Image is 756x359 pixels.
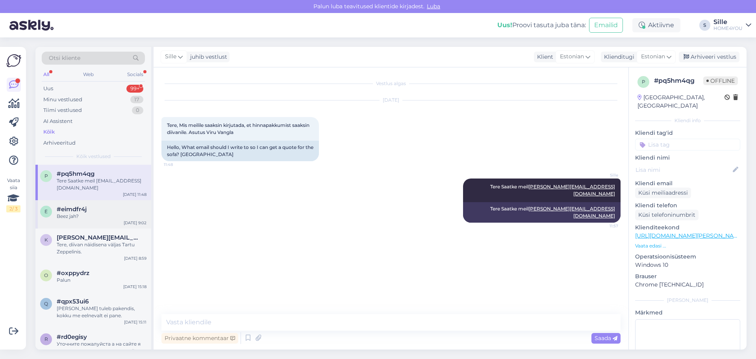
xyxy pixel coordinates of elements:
[635,154,740,162] p: Kliendi nimi
[632,18,680,32] div: Aktiivne
[713,25,743,32] div: HOME4YOU
[43,106,82,114] div: Tiimi vestlused
[49,54,80,62] span: Otsi kliente
[654,76,703,86] div: # pq5hm4qg
[123,192,146,197] div: [DATE] 11:48
[57,241,146,255] div: Tere, diivan näidisena väljas Tartu Zeppelinis.
[635,261,740,269] p: Windows 10
[44,237,48,243] span: k
[161,97,621,104] div: [DATE]
[124,319,146,325] div: [DATE] 15:11
[560,52,584,61] span: Estonian
[164,162,193,167] span: 11:48
[43,96,82,104] div: Minu vestlused
[635,179,740,188] p: Kliendi email
[589,223,618,229] span: 11:57
[636,166,731,174] input: Lisa nimi
[679,52,739,62] div: Arhiveeri vestlus
[123,284,146,290] div: [DATE] 15:18
[126,85,143,93] div: 99+
[161,80,621,87] div: Vestlus algas
[44,272,48,278] span: o
[6,205,20,212] div: 2 / 3
[57,234,139,241] span: kristina.savi93@gmail.com
[635,188,691,198] div: Küsi meiliaadressi
[635,297,740,304] div: [PERSON_NAME]
[57,340,146,355] div: Уточните пожалуйста а на сайте я могу сделать заказ с доставкой в [GEOGRAPHIC_DATA]?
[635,309,740,317] p: Märkmed
[57,213,146,220] div: Beez jah?
[130,96,143,104] div: 17
[703,76,738,85] span: Offline
[595,335,617,342] span: Saada
[641,52,665,61] span: Estonian
[43,139,76,147] div: Arhiveeritud
[124,220,146,226] div: [DATE] 9:02
[6,53,21,68] img: Askly Logo
[126,69,145,80] div: Socials
[82,69,95,80] div: Web
[635,117,740,124] div: Kliendi info
[490,184,615,197] span: Tere Saatke meil
[57,177,146,192] div: Tere Saatke meil [EMAIL_ADDRESS][DOMAIN_NAME]
[635,281,740,289] p: Chrome [TECHNICAL_ID]
[43,85,53,93] div: Uus
[57,333,87,340] span: #rd0egisy
[132,106,143,114] div: 0
[57,298,89,305] span: #qpx53ui6
[44,301,48,307] span: q
[699,20,710,31] div: S
[161,333,238,344] div: Privaatne kommentaar
[124,255,146,261] div: [DATE] 8:59
[637,93,724,110] div: [GEOGRAPHIC_DATA], [GEOGRAPHIC_DATA]
[165,52,176,61] span: Sille
[528,184,615,197] a: [PERSON_NAME][EMAIL_ADDRESS][DOMAIN_NAME]
[161,141,319,161] div: Hello, What email should I write to so I can get a quote for the sofa? [GEOGRAPHIC_DATA]
[57,277,146,284] div: Palun
[463,202,621,223] div: Tere Saatke meil
[635,272,740,281] p: Brauser
[528,206,615,219] a: [PERSON_NAME][EMAIL_ADDRESS][DOMAIN_NAME]
[6,177,20,212] div: Vaata siia
[44,336,48,342] span: r
[635,232,744,239] a: [URL][DOMAIN_NAME][PERSON_NAME]
[635,242,740,249] p: Vaata edasi ...
[187,53,227,61] div: juhib vestlust
[635,139,740,151] input: Lisa tag
[44,208,48,214] span: e
[635,253,740,261] p: Operatsioonisüsteem
[601,53,634,61] div: Klienditugi
[57,305,146,319] div: [PERSON_NAME] tuleb pakendis, kokku me eelnevalt ei pane.
[57,206,87,213] span: #eimdfr4j
[167,122,311,135] span: Tere, Mis meilile saaksin kirjutada, et hinnapakkumist saaksin diivanile. Asutus Viru Vangla
[57,270,89,277] span: #oxppydrz
[534,53,553,61] div: Klient
[57,170,94,177] span: #pq5hm4qg
[713,19,751,32] a: SilleHOME4YOU
[76,153,111,160] span: Kõik vestlused
[635,201,740,210] p: Kliendi telefon
[497,21,512,29] b: Uus!
[589,172,618,178] span: Sille
[713,19,743,25] div: Sille
[43,117,72,125] div: AI Assistent
[635,129,740,137] p: Kliendi tag'id
[635,210,699,220] div: Küsi telefoninumbrit
[589,18,623,33] button: Emailid
[44,173,48,179] span: p
[642,79,645,85] span: p
[43,128,55,136] div: Kõik
[497,20,586,30] div: Proovi tasuta juba täna:
[424,3,443,10] span: Luba
[635,223,740,232] p: Klienditeekond
[42,69,51,80] div: All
